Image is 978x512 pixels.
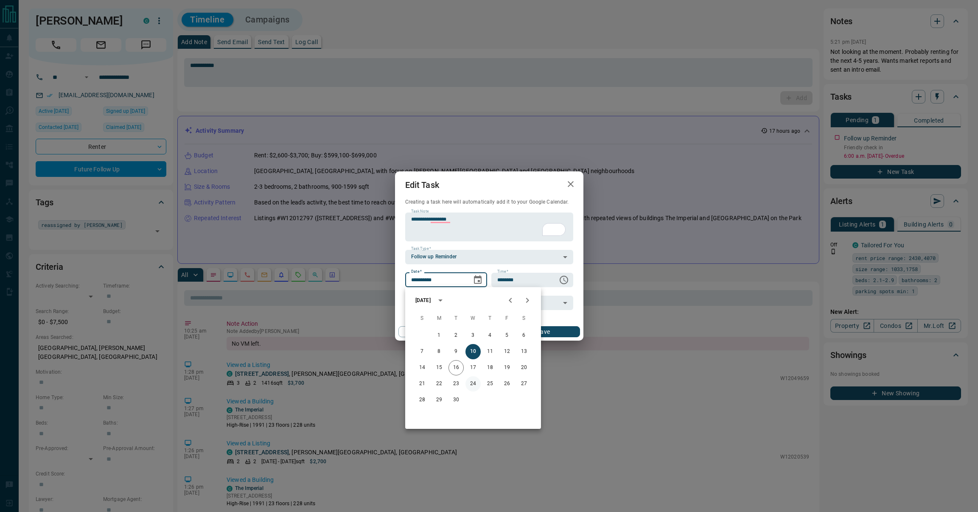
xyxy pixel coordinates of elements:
label: Time [497,269,508,274]
button: 8 [432,344,447,359]
button: 11 [482,344,498,359]
button: 4 [482,328,498,343]
button: 17 [465,360,481,375]
button: 13 [516,344,532,359]
button: 2 [448,328,464,343]
button: 3 [465,328,481,343]
button: 30 [448,392,464,408]
span: Wednesday [465,310,481,327]
button: 21 [415,376,430,392]
button: 7 [415,344,430,359]
button: Cancel [398,326,471,337]
button: 9 [448,344,464,359]
button: 15 [432,360,447,375]
span: Sunday [415,310,430,327]
div: [DATE] [415,297,431,304]
button: Choose time, selected time is 6:00 AM [555,271,572,288]
button: 29 [432,392,447,408]
span: Thursday [482,310,498,327]
button: Next month [519,292,536,309]
button: 5 [499,328,515,343]
button: 14 [415,360,430,375]
button: 28 [415,392,430,408]
button: 19 [499,360,515,375]
p: Creating a task here will automatically add it to your Google Calendar. [405,199,573,206]
button: 20 [516,360,532,375]
button: 27 [516,376,532,392]
button: 18 [482,360,498,375]
button: calendar view is open, switch to year view [433,293,448,308]
button: 22 [432,376,447,392]
span: Tuesday [448,310,464,327]
label: Task Type [411,246,431,252]
button: 16 [448,360,464,375]
button: 12 [499,344,515,359]
button: Choose date, selected date is Sep 10, 2025 [469,271,486,288]
span: Monday [432,310,447,327]
button: 6 [516,328,532,343]
button: 10 [465,344,481,359]
button: 1 [432,328,447,343]
button: 23 [448,376,464,392]
button: 24 [465,376,481,392]
button: 26 [499,376,515,392]
button: Save [507,326,580,337]
span: Saturday [516,310,532,327]
label: Date [411,269,422,274]
button: Previous month [502,292,519,309]
span: Friday [499,310,515,327]
label: Task Note [411,209,429,214]
div: Follow up Reminder [405,250,573,264]
button: 25 [482,376,498,392]
h2: Edit Task [395,171,449,199]
textarea: To enrich screen reader interactions, please activate Accessibility in Grammarly extension settings [411,216,567,238]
